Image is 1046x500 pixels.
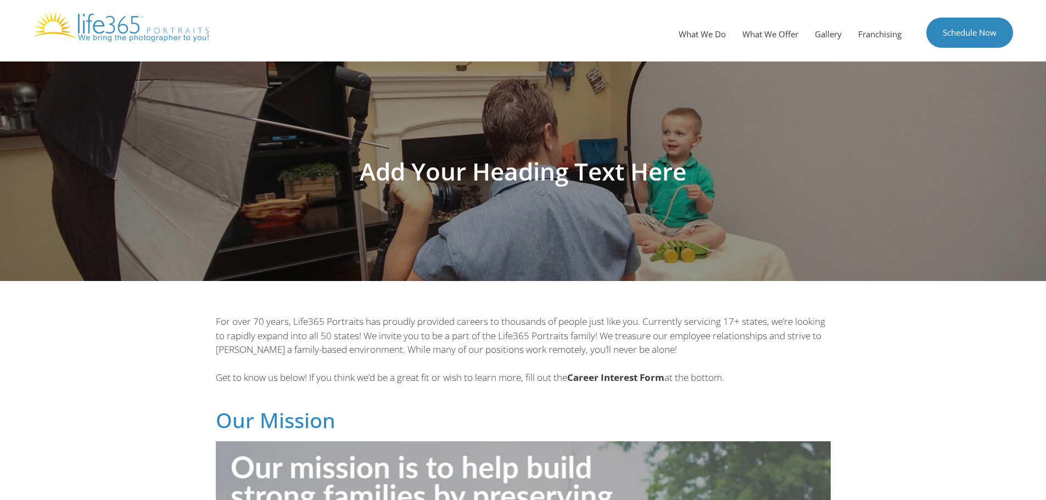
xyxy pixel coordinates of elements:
[216,314,831,357] p: For over 70 years, Life365 Portraits has proudly provided careers to thousands of people just lik...
[567,371,664,384] b: Career Interest Form
[670,18,734,50] a: What We Do
[216,409,831,430] h2: Our Mission
[807,18,850,50] a: Gallery
[216,370,831,385] p: Get to know us below! If you think we’d be a great fit or wish to learn more, fill out the at the...
[734,18,807,50] a: What We Offer
[216,159,831,183] h1: Add Your Heading Text Here
[33,11,209,42] img: Life365
[850,18,910,50] a: Franchising
[926,18,1013,48] a: Schedule Now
